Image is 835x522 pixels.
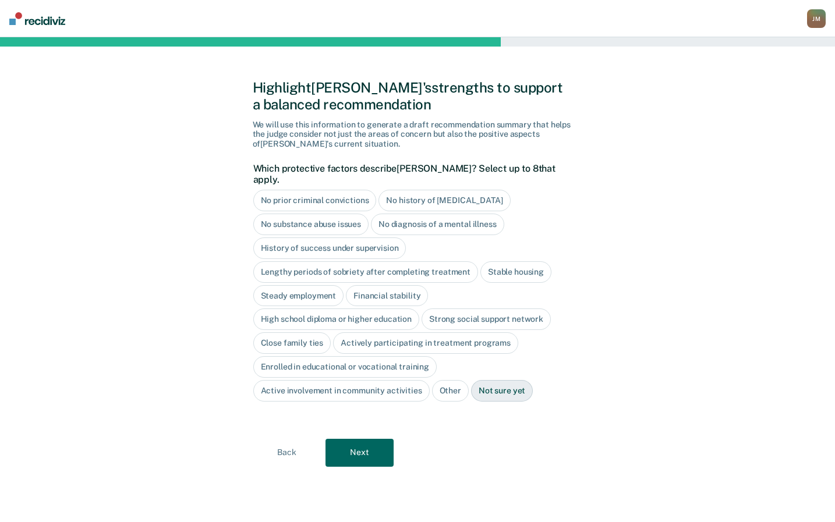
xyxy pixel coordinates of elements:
div: Actively participating in treatment programs [333,332,518,354]
div: No substance abuse issues [253,214,369,235]
button: JM [807,9,826,28]
div: Close family ties [253,332,331,354]
button: Next [325,439,394,467]
div: Highlight [PERSON_NAME]'s strengths to support a balanced recommendation [253,79,583,113]
div: J M [807,9,826,28]
div: Strong social support network [422,308,551,330]
div: No history of [MEDICAL_DATA] [378,190,510,211]
div: Not sure yet [471,380,533,402]
div: Other [432,380,469,402]
div: Active involvement in community activities [253,380,430,402]
div: We will use this information to generate a draft recommendation summary that helps the judge cons... [253,120,583,149]
div: Lengthy periods of sobriety after completing treatment [253,261,478,283]
div: Steady employment [253,285,344,307]
div: Financial stability [346,285,428,307]
button: Back [253,439,321,467]
div: History of success under supervision [253,237,406,259]
div: Stable housing [480,261,551,283]
div: Enrolled in educational or vocational training [253,356,437,378]
label: Which protective factors describe [PERSON_NAME] ? Select up to 8 that apply. [253,163,576,185]
div: No diagnosis of a mental illness [371,214,504,235]
img: Recidiviz [9,12,65,25]
div: High school diploma or higher education [253,308,420,330]
div: No prior criminal convictions [253,190,377,211]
